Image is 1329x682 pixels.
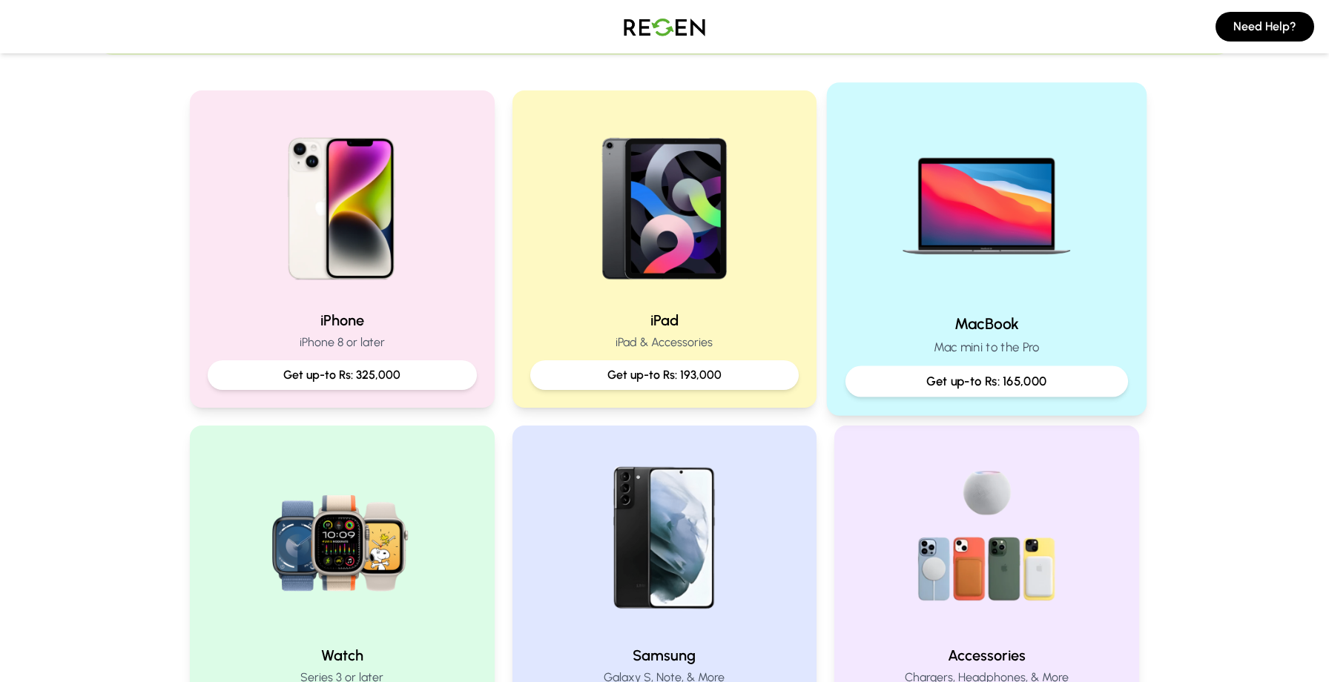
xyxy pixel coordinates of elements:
[208,310,477,331] h2: iPhone
[247,443,437,633] img: Watch
[1216,12,1314,42] button: Need Help?
[247,108,437,298] img: iPhone
[542,366,788,384] p: Get up-to Rs: 193,000
[887,102,1086,301] img: MacBook
[570,108,759,298] img: iPad
[570,443,759,633] img: Samsung
[530,645,799,666] h2: Samsung
[892,443,1082,633] img: Accessories
[208,334,477,351] p: iPhone 8 or later
[845,313,1128,334] h2: MacBook
[858,372,1115,391] p: Get up-to Rs: 165,000
[845,338,1128,357] p: Mac mini to the Pro
[208,645,477,666] h2: Watch
[613,6,716,47] img: Logo
[852,645,1121,666] h2: Accessories
[220,366,465,384] p: Get up-to Rs: 325,000
[530,334,799,351] p: iPad & Accessories
[530,310,799,331] h2: iPad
